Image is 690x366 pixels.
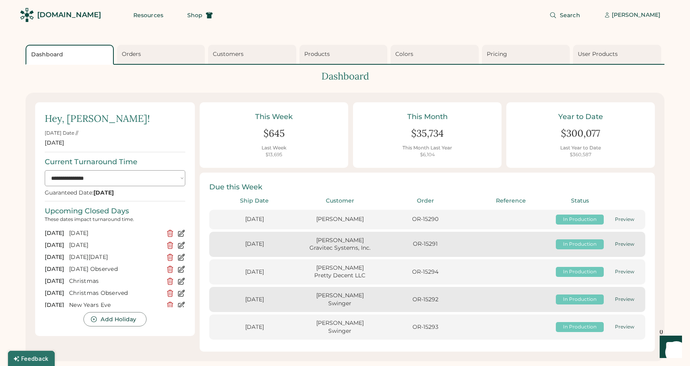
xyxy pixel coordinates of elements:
[304,50,385,58] div: Products
[214,268,295,276] div: [DATE]
[560,145,601,151] div: Last Year to Date
[45,130,78,137] div: [DATE] Date //
[262,145,286,151] div: Last Week
[609,269,640,275] div: Preview
[299,264,380,280] div: [PERSON_NAME] Pretty Decent LLC
[187,12,202,18] span: Shop
[556,241,604,248] div: In Production
[37,10,101,20] div: [DOMAIN_NAME]
[45,112,150,125] div: Hey, [PERSON_NAME]!
[178,7,222,23] button: Shop
[609,241,640,248] div: Preview
[470,197,551,205] div: Reference
[385,197,466,205] div: Order
[395,50,476,58] div: Colors
[209,112,339,122] div: This Week
[402,145,452,151] div: This Month Last Year
[69,277,161,285] div: Christmas
[213,50,294,58] div: Customers
[266,151,282,158] div: $13,695
[652,330,686,364] iframe: Front Chat
[124,7,173,23] button: Resources
[385,268,466,276] div: OR-15294
[69,229,161,237] div: [DATE]
[69,301,161,309] div: New Years Eve
[45,229,64,237] div: [DATE]
[45,265,64,273] div: [DATE]
[299,197,380,205] div: Customer
[69,289,161,297] div: Christmas Observed
[69,241,161,249] div: [DATE]
[20,8,34,22] img: Rendered Logo - Screens
[26,70,664,83] div: Dashboard
[385,296,466,304] div: OR-15292
[45,277,64,285] div: [DATE]
[561,127,600,140] div: $300,077
[556,324,604,330] div: In Production
[540,7,590,23] button: Search
[609,216,640,223] div: Preview
[45,253,64,261] div: [DATE]
[45,139,64,147] div: [DATE]
[516,112,645,122] div: Year to Date
[556,269,604,275] div: In Production
[209,182,645,192] div: Due this Week
[556,197,604,205] div: Status
[487,50,568,58] div: Pricing
[556,216,604,223] div: In Production
[570,151,591,158] div: $360,587
[45,216,185,223] div: These dates impact turnaround time.
[214,323,295,331] div: [DATE]
[385,323,466,331] div: OR-15293
[578,50,659,58] div: User Products
[214,197,295,205] div: Ship Date
[556,296,604,303] div: In Production
[122,50,203,58] div: Orders
[420,151,435,158] div: $6,104
[560,12,580,18] span: Search
[299,292,380,307] div: [PERSON_NAME] Swinger
[45,289,64,297] div: [DATE]
[609,324,640,330] div: Preview
[612,11,660,19] div: [PERSON_NAME]
[385,240,466,248] div: OR-15291
[385,215,466,223] div: OR-15290
[609,296,640,303] div: Preview
[299,237,380,252] div: [PERSON_NAME] Gravitec Systems, Inc.
[363,112,492,122] div: This Month
[45,206,129,216] div: Upcoming Closed Days
[299,215,380,223] div: [PERSON_NAME]
[214,215,295,223] div: [DATE]
[411,127,444,140] div: $35,734
[69,265,161,273] div: [DATE] Observed
[93,189,114,196] strong: [DATE]
[45,241,64,249] div: [DATE]
[45,301,64,309] div: [DATE]
[45,189,114,196] div: Guaranteed Date:
[214,240,295,248] div: [DATE]
[299,319,380,335] div: [PERSON_NAME] Swinger
[69,253,161,261] div: [DATE][DATE]
[31,51,111,59] div: Dashboard
[83,312,146,326] button: Add Holiday
[45,157,137,167] div: Current Turnaround Time
[264,127,285,140] div: $645
[214,296,295,304] div: [DATE]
